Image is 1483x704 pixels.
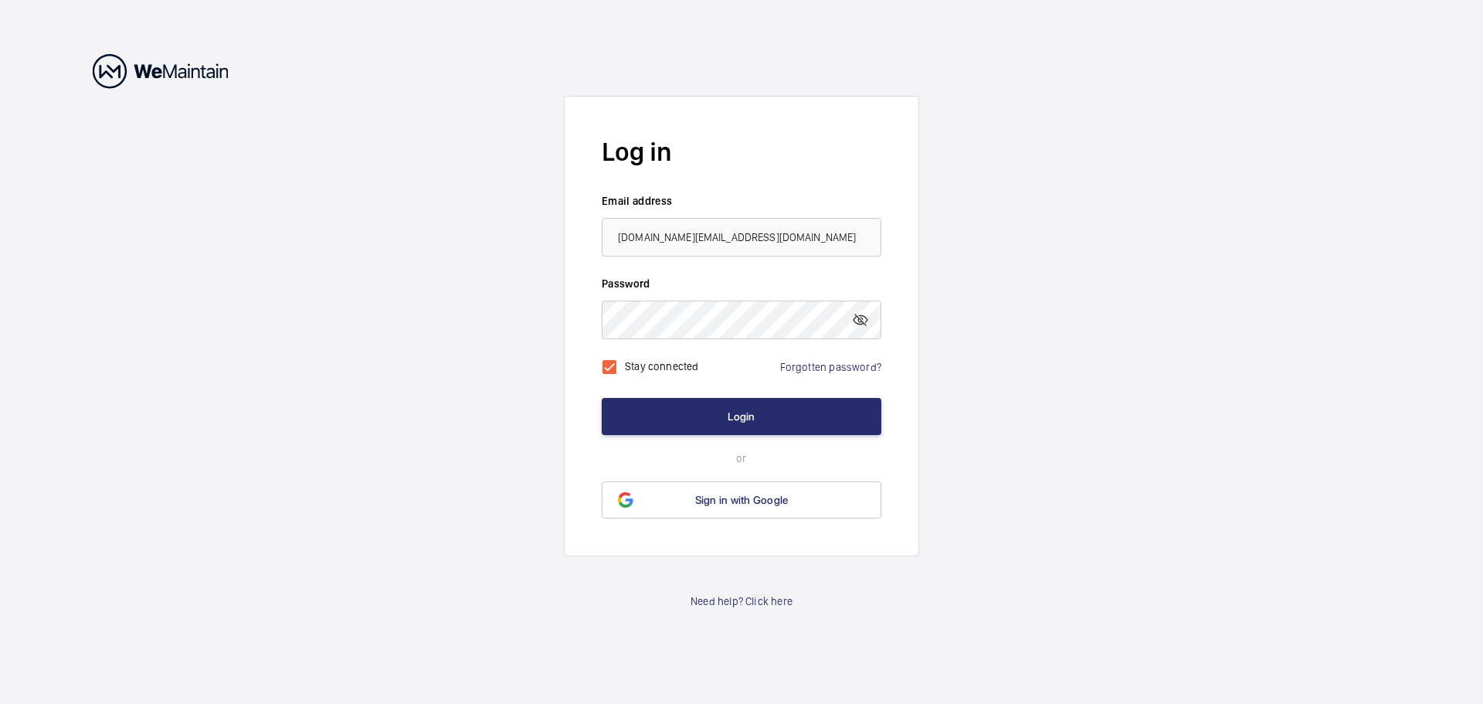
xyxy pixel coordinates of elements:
label: Stay connected [625,359,699,372]
h2: Log in [602,134,881,170]
button: Login [602,398,881,435]
span: Sign in with Google [695,494,789,506]
input: Your email address [602,218,881,257]
p: or [602,451,881,466]
label: Email address [602,193,881,209]
a: Forgotten password? [780,361,881,373]
a: Need help? Click here [691,593,792,609]
label: Password [602,276,881,291]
